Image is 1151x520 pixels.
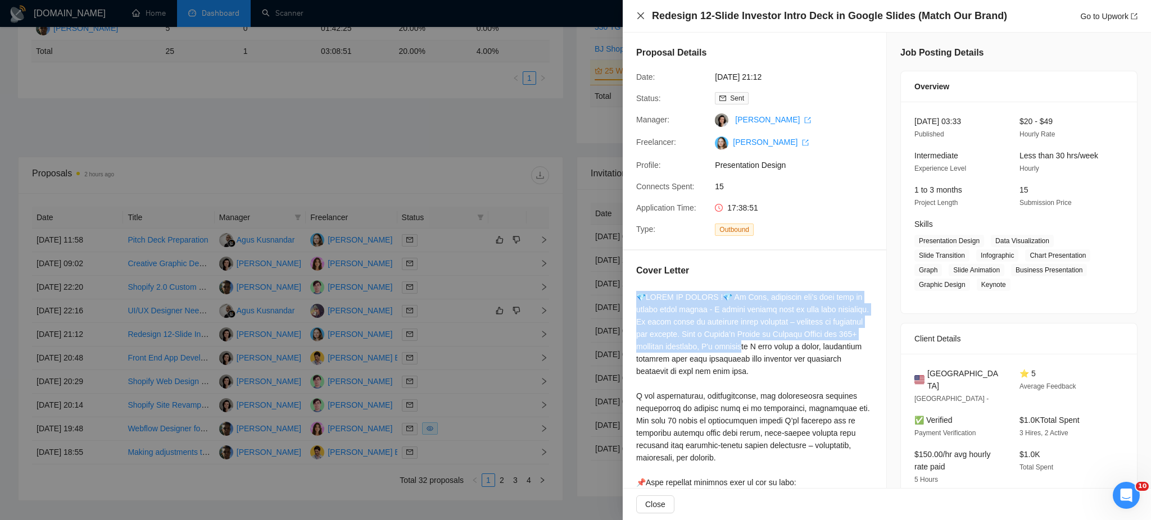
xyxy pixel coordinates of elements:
button: Close [636,11,645,21]
span: 3 Hires, 2 Active [1019,429,1068,437]
span: Less than 30 hrs/week [1019,151,1098,160]
span: [DATE] 21:12 [715,71,883,83]
span: Slide Transition [914,249,969,262]
span: [GEOGRAPHIC_DATA] - [914,395,989,403]
span: close [636,11,645,20]
img: 🇺🇸 [914,373,925,386]
img: c1wY7m8ZWXnIubX-lpYkQz8QSQ1v5mgv5UQmPpzmho8AMWW-HeRy9TbwhmJc8l-wsG [715,136,728,150]
span: Overview [914,80,949,93]
span: Keynote [977,279,1010,291]
span: $150.00/hr avg hourly rate paid [914,450,990,471]
span: Project Length [914,199,958,207]
span: Intermediate [914,151,958,160]
span: Chart Presentation [1025,249,1090,262]
span: Graph [914,264,942,276]
iframe: Intercom live chat [1113,482,1140,509]
span: Business Presentation [1011,264,1087,276]
span: Published [914,130,944,138]
a: [PERSON_NAME] export [733,138,809,147]
span: 1 to 3 months [914,185,962,194]
h5: Cover Letter [636,264,689,277]
span: Outbound [715,223,754,236]
span: Submission Price [1019,199,1072,207]
h5: Proposal Details [636,46,706,60]
span: Application Time: [636,203,696,212]
span: Manager: [636,115,669,124]
span: $1.0K Total Spent [1019,416,1080,425]
span: ✅ Verified [914,416,953,425]
a: Go to Upworkexport [1080,12,1138,21]
a: [PERSON_NAME] export [735,115,811,124]
span: Presentation Design [914,235,984,247]
span: 15 [715,180,883,193]
span: Type: [636,225,655,234]
span: Sent [730,94,744,102]
span: 10 [1136,482,1149,491]
span: Hourly Rate [1019,130,1055,138]
span: 15 [1019,185,1028,194]
span: Connects Spent: [636,182,695,191]
span: mail [719,95,726,102]
span: Payment Verification [914,429,976,437]
span: export [1131,13,1138,20]
span: Presentation Design [715,159,883,171]
span: export [804,117,811,124]
span: 17:38:51 [727,203,758,212]
button: Close [636,495,674,513]
span: Date: [636,72,655,81]
span: Slide Animation [949,264,1004,276]
span: $1.0K [1019,450,1040,459]
div: Client Details [914,323,1123,354]
span: Data Visualization [991,235,1054,247]
span: ⭐ 5 [1019,369,1036,378]
span: [DATE] 03:33 [914,117,961,126]
span: [GEOGRAPHIC_DATA] [927,367,1002,392]
span: $20 - $49 [1019,117,1053,126]
span: Experience Level [914,165,966,172]
h4: Redesign 12-Slide Investor Intro Deck in Google Slides (Match Our Brand) [652,9,1007,23]
span: 5 Hours [914,476,938,483]
span: clock-circle [715,204,723,212]
span: Graphic Design [914,279,970,291]
span: Skills [914,220,933,229]
span: Close [645,498,665,510]
span: Hourly [1019,165,1039,172]
span: Average Feedback [1019,382,1076,390]
span: Total Spent [1019,463,1053,471]
span: Freelancer: [636,138,676,147]
span: Infographic [976,249,1018,262]
span: export [802,139,809,146]
h5: Job Posting Details [900,46,984,60]
span: Profile: [636,161,661,170]
span: Status: [636,94,661,103]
